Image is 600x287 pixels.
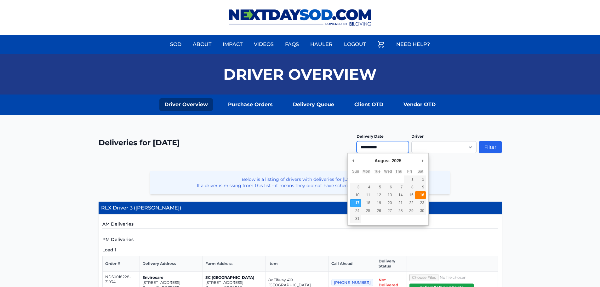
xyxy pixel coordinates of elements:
a: About [189,37,215,52]
label: Driver [411,134,424,139]
button: 11 [361,191,372,199]
a: Impact [219,37,246,52]
p: Envirocare [142,275,200,280]
button: 21 [393,199,404,207]
abbr: Saturday [417,169,423,174]
button: 22 [404,199,415,207]
th: Delivery Status [376,256,407,272]
button: 31 [350,215,361,223]
a: FAQs [281,37,303,52]
h1: Driver Overview [223,67,377,82]
button: 10 [350,191,361,199]
h5: PM Deliveries [102,236,498,244]
p: Below is a listing of drivers with deliveries for [DATE]. If a driver is missing from this list -... [155,176,445,189]
a: Driver Overview [159,98,213,111]
p: [STREET_ADDRESS] [142,280,200,285]
button: 27 [383,207,393,215]
button: 16 [415,191,426,199]
button: 26 [372,207,383,215]
button: 6 [383,183,393,191]
th: Farm Address [203,256,266,272]
button: 25 [361,207,372,215]
button: 4 [361,183,372,191]
button: 7 [393,183,404,191]
abbr: Tuesday [374,169,380,174]
a: Logout [340,37,370,52]
a: Videos [250,37,277,52]
a: Hauler [306,37,336,52]
button: Previous Month [350,156,357,165]
button: 13 [383,191,393,199]
button: 30 [415,207,426,215]
th: Order # [102,256,140,272]
div: 2025 [391,156,403,165]
abbr: Thursday [395,169,402,174]
div: August [374,156,391,165]
button: 19 [372,199,383,207]
button: 29 [404,207,415,215]
button: 5 [372,183,383,191]
p: [STREET_ADDRESS] [205,280,263,285]
a: Client OTD [349,98,388,111]
button: 3 [350,183,361,191]
button: 9 [415,183,426,191]
abbr: Friday [407,169,412,174]
button: 23 [415,199,426,207]
p: SC [GEOGRAPHIC_DATA] [205,275,263,280]
h2: Deliveries for [DATE] [99,138,180,148]
th: Call Ahead [329,256,376,272]
span: [PHONE_NUMBER] [331,279,373,286]
abbr: Wednesday [384,169,392,174]
h4: RLX Driver 3 ([PERSON_NAME]) [99,202,502,215]
a: Need Help? [392,37,434,52]
button: 1 [404,175,415,183]
button: 17 [350,199,361,207]
button: 20 [383,199,393,207]
input: Use the arrow keys to pick a date [357,141,409,153]
h5: AM Deliveries [102,221,498,229]
a: Vendor OTD [398,98,441,111]
abbr: Sunday [352,169,359,174]
button: 28 [393,207,404,215]
a: Delivery Queue [288,98,339,111]
button: Next Month [420,156,426,165]
button: 18 [361,199,372,207]
p: NDS0018228-31934 [105,274,137,284]
button: 12 [372,191,383,199]
button: 24 [350,207,361,215]
label: Delivery Date [357,134,384,139]
a: Purchase Orders [223,98,278,111]
h5: Load 1 [102,247,498,253]
button: 8 [404,183,415,191]
a: Sod [166,37,185,52]
button: 15 [404,191,415,199]
abbr: Monday [363,169,370,174]
button: 2 [415,175,426,183]
button: 14 [393,191,404,199]
th: Delivery Address [140,256,203,272]
th: Item [266,256,329,272]
button: Filter [479,141,502,153]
